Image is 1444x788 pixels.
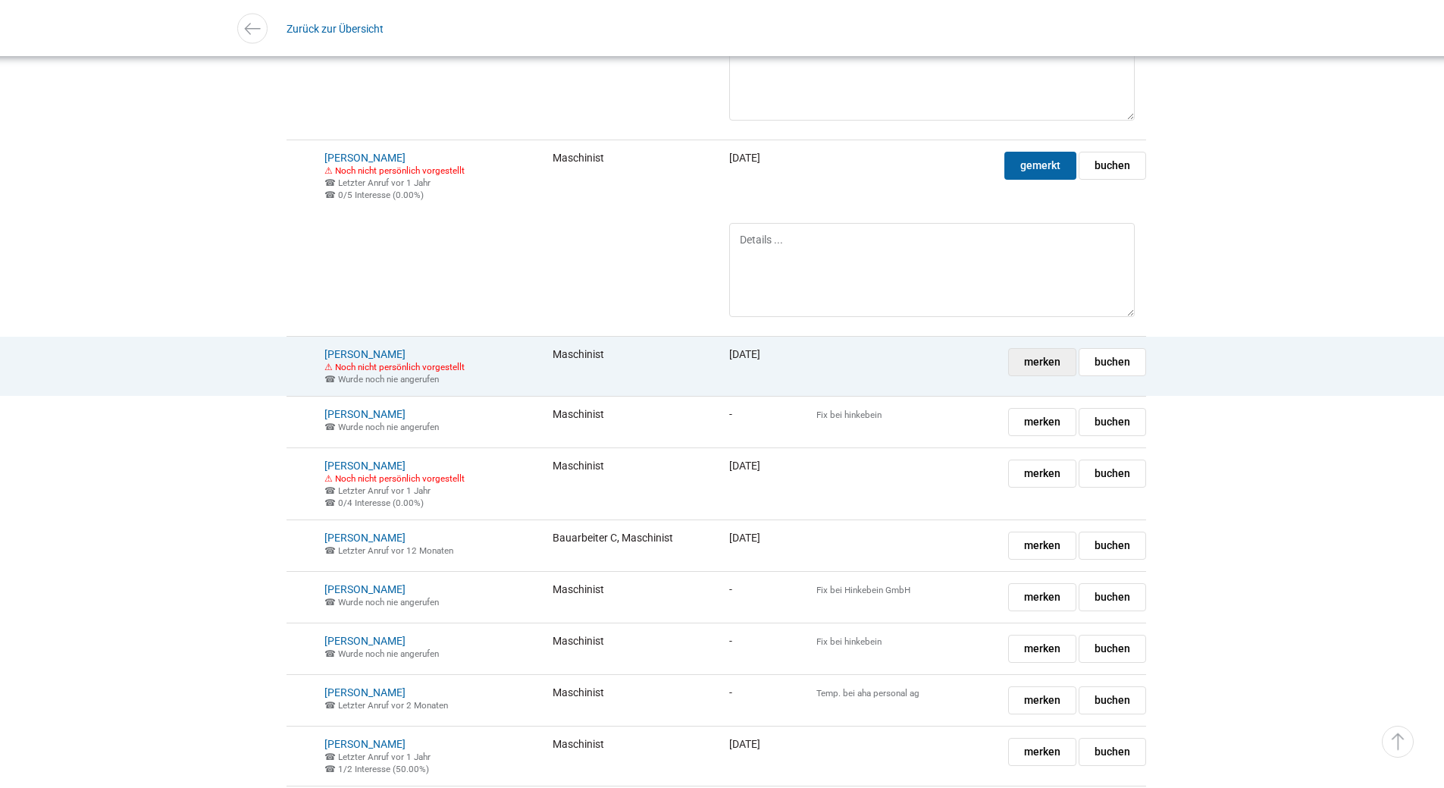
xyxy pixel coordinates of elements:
td: [DATE] [718,726,805,786]
a: [PERSON_NAME] [324,532,406,544]
td: Multinet: Glasfaser, Kabelzug IPB Kabelzug, wollte nicht auf Montage, Multinet, 3 Jahre: Kleinbag... [313,520,541,571]
td: 3.5 Jahre Erfahrung auf der Maschine. 35'000 CHF. Schulden seit 10 Jahren in der Schweiz [313,396,541,447]
small: 12.06.2025 12:52:22 [324,700,448,711]
td: Erfahrener Maschinist! Kettenbagger Kann einfach nur auf der Maschine sitzen, keine Mithilfe [313,571,541,623]
td: Maschinist [541,336,718,396]
small: ☎ Wurde noch nie angerufen [324,422,439,432]
td: Bauarbeiter C, Maschinist [541,520,718,571]
a: buchen [1079,686,1146,714]
small: Letzte Anfrage: 22.07.2024 16:25:23 Interesse: nein [324,498,424,508]
span: merken [1024,739,1060,765]
td: 26.10.2021 will nicht bei uns arbeiten temporär ist er arbeitslos sucht nur Feststelle ist 58 Jäh... [313,726,541,786]
a: [PERSON_NAME] [324,635,406,647]
td: Maschinist [541,140,718,212]
a: [PERSON_NAME] [324,348,406,360]
small: ⚠ Noch nicht persönlich vorgestellt [324,473,465,484]
small: Fix bei hinkebein [816,410,882,420]
span: merken [1024,409,1060,435]
a: merken [1008,408,1076,436]
td: - [718,674,805,726]
td: Maschinist [541,674,718,726]
a: [PERSON_NAME] [324,152,406,164]
span: merken [1024,532,1060,559]
a: gemerkt [1004,152,1076,180]
a: ▵ Nach oben [1382,726,1414,758]
span: merken [1024,636,1060,662]
td: [DATE] [718,447,805,520]
td: Maschinist [541,447,718,520]
a: merken [1008,738,1076,766]
a: [PERSON_NAME] [324,583,406,595]
span: merken [1024,687,1060,714]
a: merken [1008,532,1076,560]
td: Maschinist [541,623,718,674]
small: ☎ Wurde noch nie angerufen [324,374,439,385]
a: buchen [1079,408,1146,436]
small: Fix bei hinkebein [816,636,882,647]
small: 29.08.2024 15:40:15 [324,545,453,556]
span: gemerkt [1020,152,1060,179]
td: [DATE] [718,140,805,212]
a: buchen [1079,348,1146,376]
a: buchen [1079,738,1146,766]
a: buchen [1079,532,1146,560]
a: [PERSON_NAME] [324,738,406,750]
a: [PERSON_NAME] [324,408,406,420]
img: icon-arrow-left.svg [241,17,263,39]
small: Fix bei Hinkebein GmbH [816,585,910,595]
a: buchen [1079,635,1146,663]
td: Maschinist [541,571,718,623]
a: merken [1008,460,1076,488]
td: Maschinist [541,396,718,447]
td: - [718,396,805,447]
td: Guter Typ könnten wir als Maschinist einsetzen Möchte in Zukunft als Kranführer arbeiten! Referen... [313,623,541,674]
a: buchen [1079,460,1146,488]
a: merken [1008,583,1076,611]
td: RAV, August 2021 [313,140,541,212]
a: buchen [1079,583,1146,611]
small: ⚠ Noch nicht persönlich vorgestellt [324,165,465,176]
td: - [718,623,805,674]
td: [DATE] [718,336,805,396]
small: Letzte Anfrage: 22.07.2024 17:26:10 Interesse: nein [324,764,429,774]
span: merken [1024,584,1060,611]
a: buchen [1079,152,1146,180]
small: Letzte Anfrage: 20.08.2024 17:00:14 Interesse: nein [324,190,424,200]
td: Fragen: Einsatz als Maschinist / ist er einsatzfähig Hat er ein Fahrzeug Kommt er nach Luzern Kom... [313,336,541,396]
span: merken [1024,349,1060,375]
small: Temp. bei aha personal ag [816,688,919,699]
small: ⚠ Noch nicht persönlich vorgestellt [324,362,465,372]
a: [PERSON_NAME] [324,460,406,472]
td: 24.6.2022 kein Interesse Abbruch, Felsabbau [313,447,541,520]
a: [PERSON_NAME] [324,686,406,699]
td: - [718,571,805,623]
a: Zurück zur Übersicht [287,11,384,46]
a: merken [1008,348,1076,376]
small: 22.07.2024 16:25:23 [324,485,431,496]
td: [DATE] [718,520,805,571]
td: Maschinist [541,726,718,786]
small: 22.07.2024 17:26:10 [324,752,431,762]
span: merken [1024,460,1060,487]
small: ☎ Wurde noch nie angerufen [324,597,439,607]
a: merken [1008,686,1076,714]
small: 20.08.2024 17:00:14 [324,177,431,188]
small: ☎ Wurde noch nie angerufen [324,648,439,659]
a: merken [1008,635,1076,663]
